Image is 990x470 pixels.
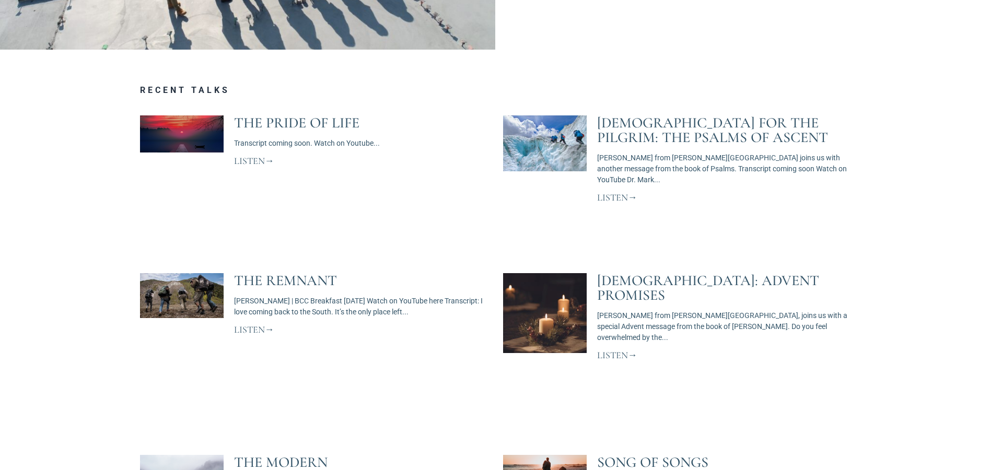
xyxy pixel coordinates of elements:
[597,272,819,304] a: [DEMOGRAPHIC_DATA]: Advent Promises
[597,349,637,361] a: Read more about Isaiah: Advent Promises
[234,272,337,289] a: The Remnant
[597,310,851,343] p: [PERSON_NAME] from [PERSON_NAME][GEOGRAPHIC_DATA], joins us with a special Advent message from th...
[140,86,851,95] h3: Recent Talks
[234,114,359,132] a: The Pride of Life
[597,192,637,203] a: Read more about Psalms for the Pilgrim: The Psalms of Ascent
[597,114,828,146] a: [DEMOGRAPHIC_DATA] for the Pilgrim: The Psalms of Ascent
[234,324,274,335] a: Read more about The Remnant
[234,296,487,318] p: [PERSON_NAME] | BCC Breakfast [DATE] Watch on YouTube here Transcript: I love coming back to the ...
[597,152,851,185] p: [PERSON_NAME] from [PERSON_NAME][GEOGRAPHIC_DATA] joins us with another message from the book of ...
[234,155,274,167] a: Read more about The Pride of Life
[234,138,487,149] p: Transcript coming soon. Watch on Youtube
